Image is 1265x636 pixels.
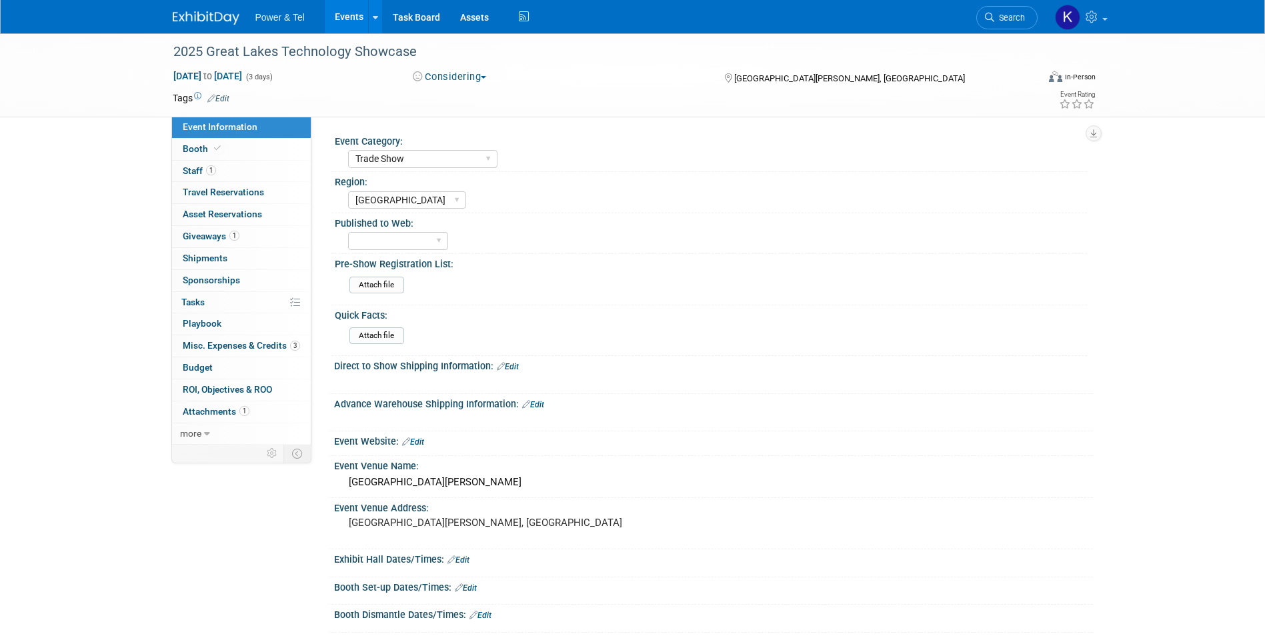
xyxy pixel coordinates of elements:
[402,437,424,447] a: Edit
[334,549,1093,567] div: Exhibit Hall Dates/Times:
[172,335,311,357] a: Misc. Expenses & Credits3
[172,226,311,247] a: Giveaways1
[1055,5,1080,30] img: Kelley Hood
[522,400,544,409] a: Edit
[183,187,264,197] span: Travel Reservations
[334,605,1093,622] div: Booth Dismantle Dates/Times:
[183,143,223,154] span: Booth
[214,145,221,152] i: Booth reservation complete
[497,362,519,371] a: Edit
[172,379,311,401] a: ROI, Objectives & ROO
[172,357,311,379] a: Budget
[261,445,284,462] td: Personalize Event Tab Strip
[976,6,1038,29] a: Search
[335,254,1087,271] div: Pre-Show Registration List:
[172,139,311,160] a: Booth
[172,313,311,335] a: Playbook
[173,91,229,105] td: Tags
[201,71,214,81] span: to
[1049,71,1062,82] img: Format-Inperson.png
[994,13,1025,23] span: Search
[229,231,239,241] span: 1
[183,121,257,132] span: Event Information
[335,131,1087,148] div: Event Category:
[334,431,1093,449] div: Event Website:
[469,611,491,620] a: Edit
[172,401,311,423] a: Attachments1
[181,297,205,307] span: Tasks
[183,275,240,285] span: Sponsorships
[173,70,243,82] span: [DATE] [DATE]
[183,165,216,176] span: Staff
[1064,72,1096,82] div: In-Person
[335,172,1087,189] div: Region:
[334,577,1093,595] div: Booth Set-up Dates/Times:
[172,204,311,225] a: Asset Reservations
[255,12,305,23] span: Power & Tel
[734,73,965,83] span: [GEOGRAPHIC_DATA][PERSON_NAME], [GEOGRAPHIC_DATA]
[172,161,311,182] a: Staff1
[183,318,221,329] span: Playbook
[183,231,239,241] span: Giveaways
[206,165,216,175] span: 1
[408,70,491,84] button: Considering
[335,305,1087,322] div: Quick Facts:
[334,394,1093,411] div: Advance Warehouse Shipping Information:
[173,11,239,25] img: ExhibitDay
[447,555,469,565] a: Edit
[239,406,249,416] span: 1
[183,340,300,351] span: Misc. Expenses & Credits
[183,362,213,373] span: Budget
[169,40,1018,64] div: 2025 Great Lakes Technology Showcase
[183,209,262,219] span: Asset Reservations
[172,423,311,445] a: more
[959,69,1096,89] div: Event Format
[245,73,273,81] span: (3 days)
[455,583,477,593] a: Edit
[335,213,1087,230] div: Published to Web:
[183,406,249,417] span: Attachments
[172,182,311,203] a: Travel Reservations
[283,445,311,462] td: Toggle Event Tabs
[290,341,300,351] span: 3
[172,248,311,269] a: Shipments
[172,270,311,291] a: Sponsorships
[349,517,636,529] pre: [GEOGRAPHIC_DATA][PERSON_NAME], [GEOGRAPHIC_DATA]
[207,94,229,103] a: Edit
[344,472,1083,493] div: [GEOGRAPHIC_DATA][PERSON_NAME]
[334,456,1093,473] div: Event Venue Name:
[172,292,311,313] a: Tasks
[334,356,1093,373] div: Direct to Show Shipping Information:
[183,253,227,263] span: Shipments
[172,117,311,138] a: Event Information
[183,384,272,395] span: ROI, Objectives & ROO
[1059,91,1095,98] div: Event Rating
[334,498,1093,515] div: Event Venue Address:
[180,428,201,439] span: more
